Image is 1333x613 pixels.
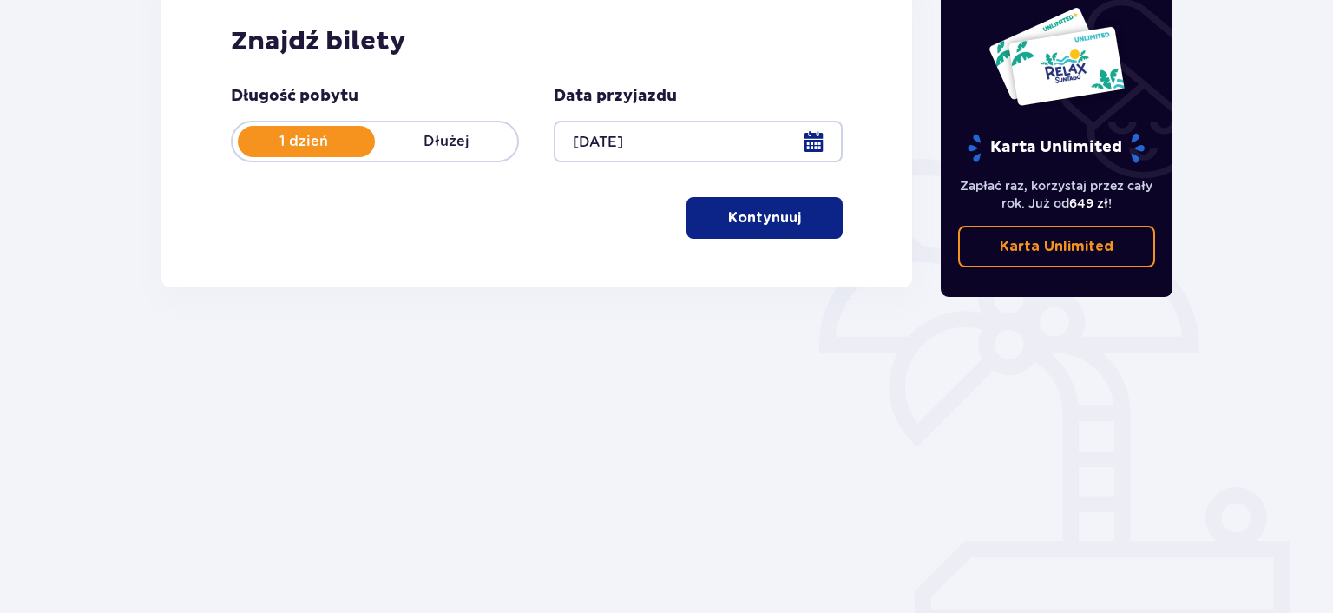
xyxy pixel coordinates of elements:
p: Karta Unlimited [966,133,1146,163]
a: Karta Unlimited [958,226,1156,267]
p: Kontynuuj [728,208,801,227]
p: Zapłać raz, korzystaj przez cały rok. Już od ! [958,177,1156,212]
h2: Znajdź bilety [231,25,843,58]
p: Karta Unlimited [1000,237,1113,256]
p: 1 dzień [233,132,375,151]
p: Dłużej [375,132,517,151]
span: 649 zł [1069,196,1108,210]
button: Kontynuuj [686,197,843,239]
p: Data przyjazdu [554,86,677,107]
p: Długość pobytu [231,86,358,107]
